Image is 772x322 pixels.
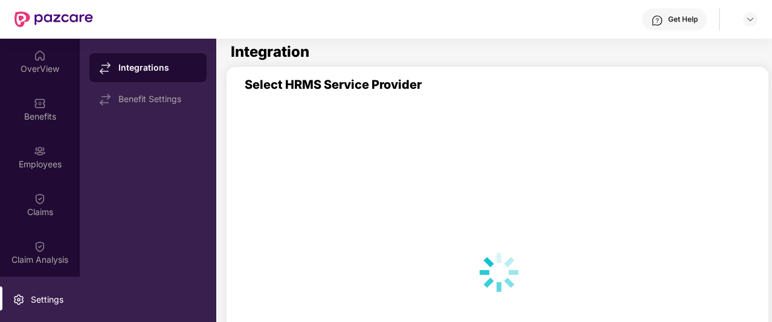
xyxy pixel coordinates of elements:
h1: Integration [231,45,309,59]
img: svg+xml;base64,PHN2ZyBpZD0iQmVuZWZpdHMiIHhtbG5zPSJodHRwOi8vd3d3LnczLm9yZy8yMDAwL3N2ZyIgd2lkdGg9Ij... [34,97,46,109]
div: Settings [27,294,67,306]
div: Get Help [668,14,698,24]
img: svg+xml;base64,PHN2ZyB4bWxucz0iaHR0cDovL3d3dy53My5vcmcvMjAwMC9zdmciIHdpZHRoPSIxNy44MzIiIGhlaWdodD... [99,94,111,106]
img: svg+xml;base64,PHN2ZyB4bWxucz0iaHR0cDovL3d3dy53My5vcmcvMjAwMC9zdmciIHdpZHRoPSIxNy44MzIiIGhlaWdodD... [99,62,111,74]
img: svg+xml;base64,PHN2ZyBpZD0iQ2xhaW0iIHhtbG5zPSJodHRwOi8vd3d3LnczLm9yZy8yMDAwL3N2ZyIgd2lkdGg9IjIwIi... [34,240,46,253]
img: New Pazcare Logo [14,11,93,27]
div: Benefit Settings [118,94,197,104]
img: svg+xml;base64,PHN2ZyBpZD0iQ2xhaW0iIHhtbG5zPSJodHRwOi8vd3d3LnczLm9yZy8yMDAwL3N2ZyIgd2lkdGg9IjIwIi... [34,193,46,205]
img: svg+xml;base64,PHN2ZyBpZD0iSG9tZSIgeG1sbnM9Imh0dHA6Ly93d3cudzMub3JnLzIwMDAvc3ZnIiB3aWR0aD0iMjAiIG... [34,50,46,62]
img: svg+xml;base64,PHN2ZyBpZD0iRHJvcGRvd24tMzJ4MzIiIHhtbG5zPSJodHRwOi8vd3d3LnczLm9yZy8yMDAwL3N2ZyIgd2... [745,14,755,24]
img: svg+xml;base64,PHN2ZyBpZD0iU2V0dGluZy0yMHgyMCIgeG1sbnM9Imh0dHA6Ly93d3cudzMub3JnLzIwMDAvc3ZnIiB3aW... [13,294,25,306]
img: svg+xml;base64,PHN2ZyBpZD0iSGVscC0zMngzMiIgeG1sbnM9Imh0dHA6Ly93d3cudzMub3JnLzIwMDAvc3ZnIiB3aWR0aD... [651,14,663,27]
div: Integrations [118,62,197,74]
img: svg+xml;base64,PHN2ZyBpZD0iRW1wbG95ZWVzIiB4bWxucz0iaHR0cDovL3d3dy53My5vcmcvMjAwMC9zdmciIHdpZHRoPS... [34,145,46,157]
